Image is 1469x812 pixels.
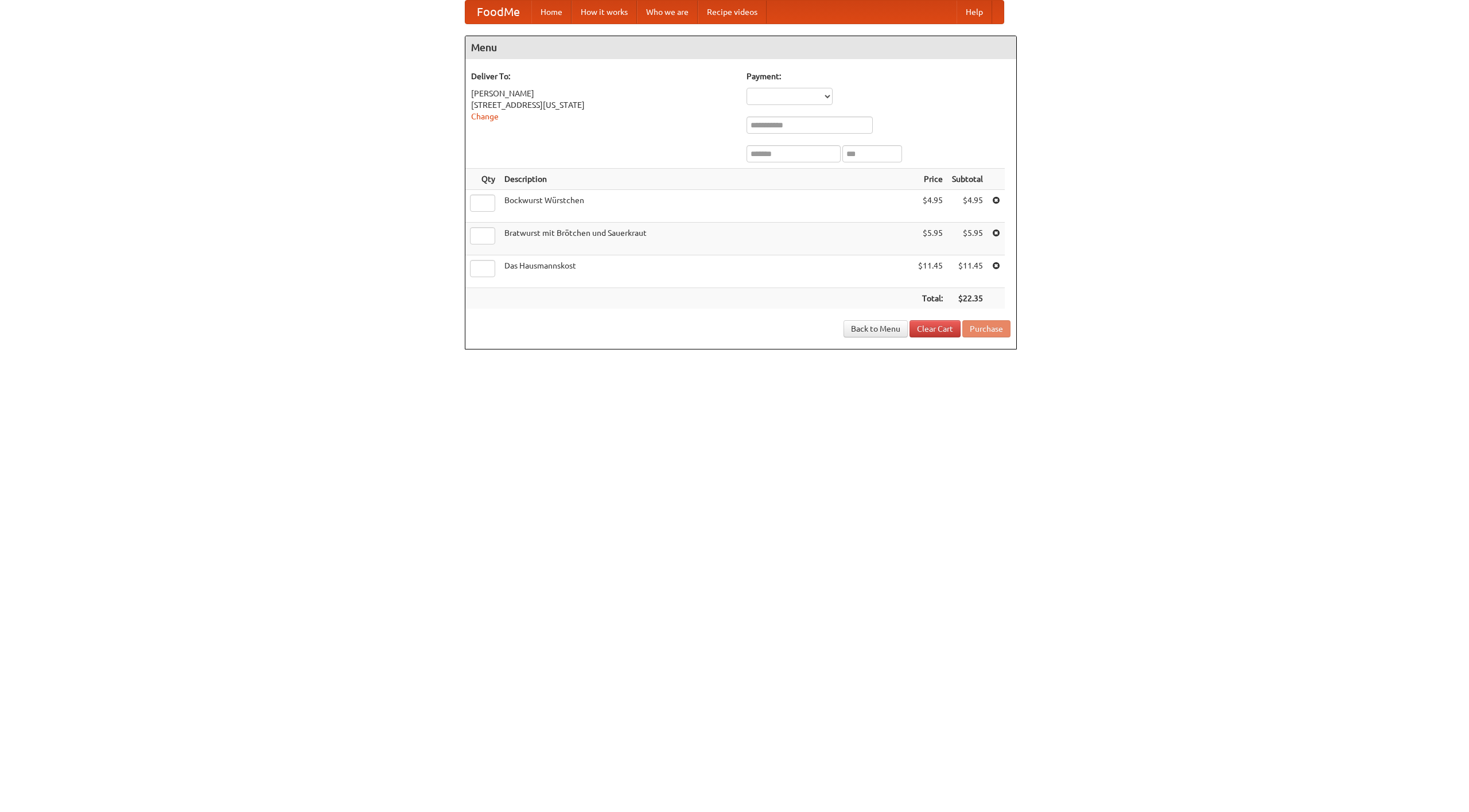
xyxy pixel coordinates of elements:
[947,223,988,255] td: $5.95
[531,1,572,24] a: Home
[844,320,908,337] a: Back to Menu
[914,288,947,309] th: Total:
[500,223,914,255] td: Bratwurst mit Brötchen und Sauerkraut
[471,112,499,121] a: Change
[947,288,988,309] th: $22.35
[500,169,914,190] th: Description
[914,223,947,255] td: $5.95
[637,1,698,24] a: Who we are
[698,1,767,24] a: Recipe videos
[914,190,947,223] td: $4.95
[947,190,988,223] td: $4.95
[962,320,1011,337] button: Purchase
[957,1,992,24] a: Help
[572,1,637,24] a: How it works
[947,255,988,288] td: $11.45
[747,71,1011,82] h5: Payment:
[914,255,947,288] td: $11.45
[910,320,961,337] a: Clear Cart
[471,71,735,82] h5: Deliver To:
[914,169,947,190] th: Price
[947,169,988,190] th: Subtotal
[500,190,914,223] td: Bockwurst Würstchen
[465,169,500,190] th: Qty
[500,255,914,288] td: Das Hausmannskost
[465,36,1016,59] h4: Menu
[471,99,735,111] div: [STREET_ADDRESS][US_STATE]
[465,1,531,24] a: FoodMe
[471,88,735,99] div: [PERSON_NAME]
